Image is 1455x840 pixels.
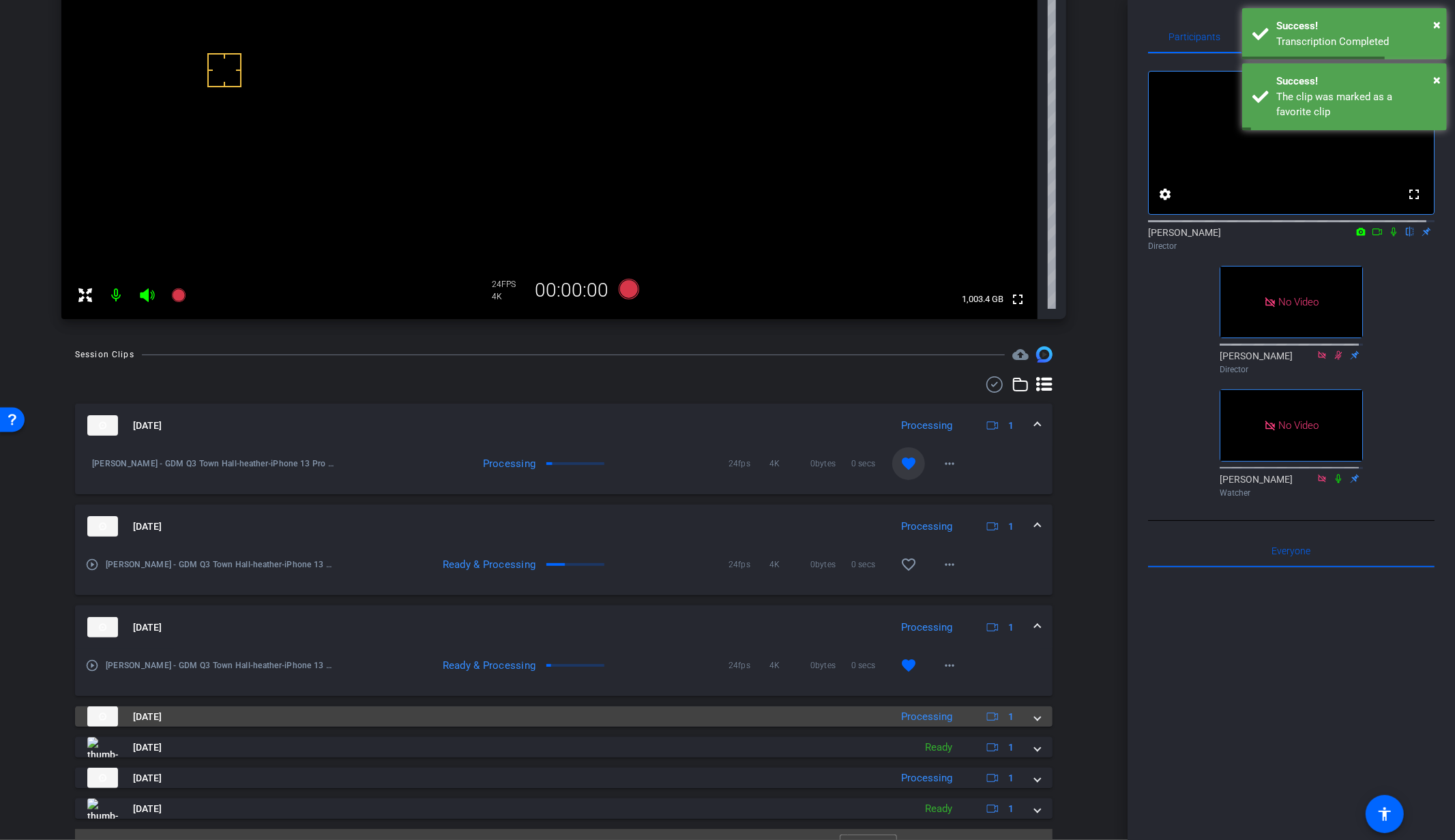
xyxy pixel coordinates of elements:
[1012,346,1029,363] mat-icon: cloud_upload
[1276,89,1437,120] div: The clip was marked as a favorite clip
[85,659,99,672] mat-icon: play_circle_outline
[894,770,959,786] div: Processing
[527,279,618,302] div: 00:00:00
[1008,710,1014,724] span: 1
[769,558,810,571] span: 4K
[85,558,99,571] mat-icon: play_circle_outline
[729,457,769,470] span: 24fps
[1220,487,1363,499] div: Watcher
[493,279,527,290] div: 24
[1433,72,1441,88] span: ×
[851,558,892,571] span: 0 secs
[133,620,162,635] span: [DATE]
[1220,363,1363,376] div: Director
[431,457,542,470] div: Processing
[1433,70,1441,90] button: Close
[851,457,892,470] span: 0 secs
[1008,771,1014,785] span: 1
[900,657,917,674] mat-icon: favorite
[75,404,1053,447] mat-expansion-panel-header: thumb-nail[DATE]Processing1
[106,558,334,571] span: [PERSON_NAME] - GDM Q3 Town Hall-heather-iPhone 13 Pro Max-2025-08-14-13-41-28-090-0
[1402,225,1418,237] mat-icon: flip
[133,740,162,755] span: [DATE]
[75,649,1053,696] div: thumb-nail[DATE]Processing1
[1036,346,1053,363] img: Session clips
[1276,18,1437,34] div: Success!
[133,802,162,816] span: [DATE]
[87,415,118,436] img: thumb-nail
[87,516,118,537] img: thumb-nail
[894,418,959,434] div: Processing
[75,548,1053,595] div: thumb-nail[DATE]Processing1
[729,558,769,571] span: 24fps
[106,659,334,672] span: [PERSON_NAME] - GDM Q3 Town Hall-heather-iPhone 13 Pro Max-2025-08-14-13-37-52-703-0
[769,659,810,672] span: 4K
[900,556,917,573] mat-icon: favorite_border
[87,737,118,757] img: thumb-nail
[941,455,958,472] mat-icon: more_horiz
[1276,74,1437,89] div: Success!
[1169,32,1221,42] span: Participants
[729,659,769,672] span: 24fps
[900,455,917,472] mat-icon: favorite
[75,605,1053,649] mat-expansion-panel-header: thumb-nail[DATE]Processing1
[1008,620,1014,635] span: 1
[75,348,134,361] div: Session Clips
[1008,419,1014,433] span: 1
[133,520,162,534] span: [DATE]
[133,771,162,785] span: [DATE]
[894,620,959,635] div: Processing
[957,291,1008,307] span: 1,003.4 GB
[1008,802,1014,816] span: 1
[75,706,1053,727] mat-expansion-panel-header: thumb-nail[DATE]Processing1
[1406,186,1422,202] mat-icon: fullscreen
[769,457,810,470] span: 4K
[918,801,959,817] div: Ready
[810,558,851,571] span: 0bytes
[1157,186,1173,202] mat-icon: settings
[87,798,118,819] img: thumb-nail
[1010,291,1026,307] mat-icon: fullscreen
[894,709,959,725] div: Processing
[1377,806,1393,822] mat-icon: accessibility
[87,617,118,637] img: thumb-nail
[133,419,162,433] span: [DATE]
[941,556,958,573] mat-icon: more_horiz
[1276,34,1437,50] div: Transcription Completed
[75,737,1053,757] mat-expansion-panel-header: thumb-nail[DATE]Ready1
[431,659,542,672] div: Ready & Processing
[75,505,1053,548] mat-expansion-panel-header: thumb-nail[DATE]Processing1
[894,519,959,535] div: Processing
[1012,346,1029,363] span: Destinations for your clips
[1278,419,1319,431] span: No Video
[502,280,516,289] span: FPS
[87,706,118,727] img: thumb-nail
[941,657,958,674] mat-icon: more_horiz
[493,291,527,302] div: 4K
[75,768,1053,788] mat-expansion-panel-header: thumb-nail[DATE]Processing1
[1008,740,1014,755] span: 1
[1220,349,1363,376] div: [PERSON_NAME]
[851,659,892,672] span: 0 secs
[87,768,118,788] img: thumb-nail
[1433,14,1441,35] button: Close
[1220,472,1363,499] div: [PERSON_NAME]
[133,710,162,724] span: [DATE]
[1148,226,1435,252] div: [PERSON_NAME]
[918,740,959,755] div: Ready
[75,798,1053,819] mat-expansion-panel-header: thumb-nail[DATE]Ready1
[1278,296,1319,308] span: No Video
[810,659,851,672] span: 0bytes
[1148,240,1435,252] div: Director
[92,457,334,470] span: [PERSON_NAME] - GDM Q3 Town Hall-heather-iPhone 13 Pro Max-2025-08-14-13-42-46-845-0
[1433,16,1441,33] span: ×
[1272,546,1311,556] span: Everyone
[75,447,1053,494] div: thumb-nail[DATE]Processing1
[431,558,542,571] div: Ready & Processing
[1008,520,1014,534] span: 1
[810,457,851,470] span: 0bytes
